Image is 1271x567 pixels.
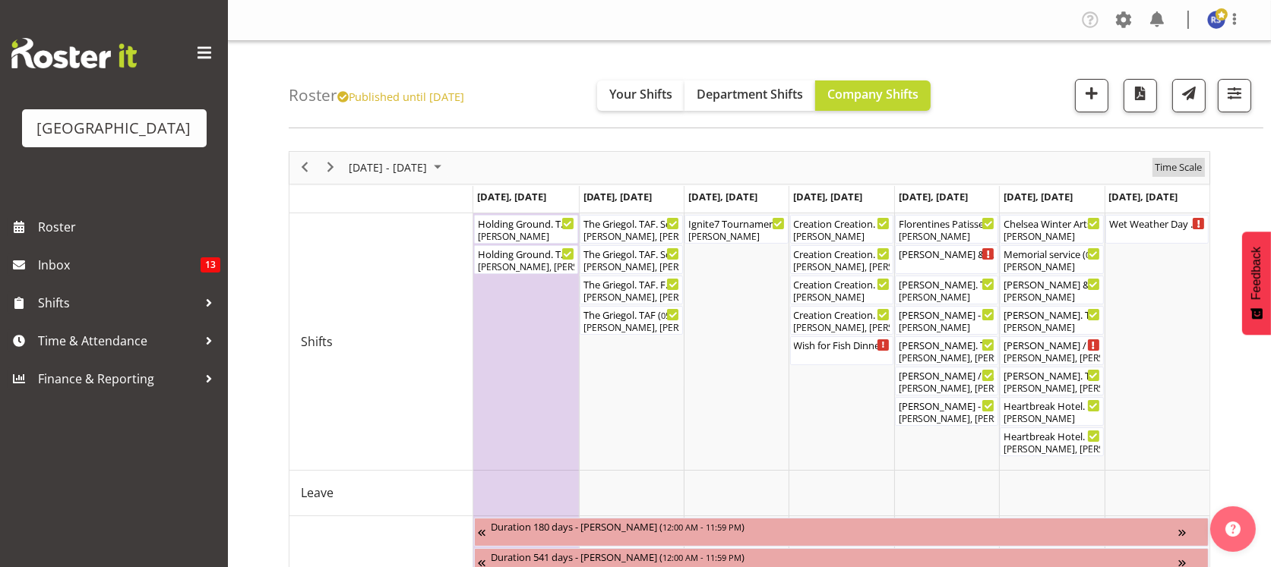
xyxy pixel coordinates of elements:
div: Shifts"s event - Nicola Cheeseman. TGA Arts Fest. FOHM Shift Begin From Saturday, November 1, 202... [1000,306,1103,335]
div: [PERSON_NAME] [899,291,994,304]
div: [PERSON_NAME], [PERSON_NAME] [1004,351,1099,365]
div: Shifts"s event - Creation Creation. TAF. School Show. FOHM Shift Begin From Thursday, October 30,... [790,215,893,244]
button: Company Shifts [815,80,931,111]
button: Your Shifts [597,80,685,111]
div: [PERSON_NAME]. TGA Arts Fest. FOHM Shift ( ) [1004,307,1099,322]
div: [PERSON_NAME], [PERSON_NAME], [PERSON_NAME], [PERSON_NAME], [PERSON_NAME], [PERSON_NAME] [794,321,890,335]
div: [PERSON_NAME], [PERSON_NAME], [PERSON_NAME], [PERSON_NAME], [PERSON_NAME] [583,321,679,335]
span: 13 [201,257,220,272]
div: Oct 27 - Nov 02, 2025 [343,152,451,184]
div: [PERSON_NAME] [1004,321,1099,335]
span: Department Shifts [697,86,803,102]
button: Previous [295,158,315,177]
div: Shifts"s event - The Griegol. TAF. Schools Show FOHM Shift Begin From Tuesday, October 28, 2025 a... [580,215,683,244]
div: Shifts"s event - Holding Ground. TGA Arts Fest. FOHM Shift Begin From Monday, October 27, 2025 at... [474,215,577,244]
div: Duration 541 days - [PERSON_NAME] ( ) [491,549,1178,564]
div: [PERSON_NAME], [PERSON_NAME] [583,230,679,244]
div: Shifts"s event - Nicola Cheeseman. TAF Begin From Saturday, November 1, 2025 at 5:00:00 PM GMT+13... [1000,367,1103,395]
button: Feedback - Show survey [1242,232,1271,335]
span: Time & Attendance [38,329,198,352]
div: Shifts"s event - Bianca & Tim wedding Begin From Friday, October 31, 2025 at 3:00:00 PM GMT+13:00... [895,245,998,274]
div: Creation Creation. TAF. School Show ( ) [794,246,890,261]
div: [PERSON_NAME], [PERSON_NAME], [PERSON_NAME], [PERSON_NAME] [899,412,994,426]
button: Filter Shifts [1218,79,1251,112]
button: Department Shifts [685,80,815,111]
div: Shifts"s event - Hayley Sproull - The Baroness. TAF. FOHM Shift Begin From Friday, October 31, 20... [895,306,998,335]
div: previous period [292,152,318,184]
div: [PERSON_NAME] [794,230,890,244]
div: Shifts"s event - Wet Weather Day Option. Waiata Mai. Begin From Sunday, November 2, 2025 at 2:00:... [1105,215,1209,244]
span: [DATE], [DATE] [477,190,546,203]
span: [DATE] - [DATE] [347,158,428,177]
td: Leave resource [289,471,473,516]
div: Holding Ground. TGA Arts Fest ( ) [478,246,574,261]
div: Shifts"s event - Nicola Cheeseman / Heartbreak Hotel TAF. Bar Shift Begin From Saturday, November... [1000,336,1103,365]
div: The Griegol. TAF. School Show ( ) [583,246,679,261]
div: Shifts"s event - Florentines Patisserie Christmas Party Cargo Shed Begin From Friday, October 31,... [895,215,998,244]
h4: Roster [289,87,465,104]
div: Creation Creation. TAF ( ) [794,307,890,322]
div: Florentines Patisserie Christmas Party Cargo Shed ( ) [899,216,994,231]
span: Your Shifts [609,86,672,102]
td: Shifts resource [289,213,473,471]
span: Feedback [1250,247,1263,300]
div: Shifts"s event - Wish for Fish Dinner Cargo Shed Begin From Thursday, October 30, 2025 at 5:30:00... [790,336,893,365]
div: [PERSON_NAME], [PERSON_NAME], [PERSON_NAME] [794,260,890,274]
div: Shifts"s event - The Griegol. TAF Begin From Tuesday, October 28, 2025 at 5:00:00 PM GMT+13:00 En... [580,306,683,335]
div: Shifts"s event - The Griegol. TAF. School Show Begin From Tuesday, October 28, 2025 at 12:00:00 P... [580,245,683,274]
div: Shifts"s event - Creation Creation. TAF Begin From Thursday, October 30, 2025 at 5:00:00 PM GMT+1... [790,306,893,335]
div: [PERSON_NAME] / [PERSON_NAME]. Bar Shift ( ) [899,367,994,383]
div: [PERSON_NAME] & [PERSON_NAME] wedding ( ) [899,246,994,261]
div: Memorial service ( ) [1004,246,1099,261]
span: Roster [38,216,220,238]
div: [PERSON_NAME] [1004,412,1099,426]
div: Shifts"s event - Heartbreak Hotel. TAF Begin From Saturday, November 1, 2025 at 6:30:00 PM GMT+13... [1000,427,1103,456]
div: The Griegol. TAF. FOHM Shift ( ) [583,276,679,291]
div: Shifts"s event - Holding Ground. TGA Arts Fest Begin From Monday, October 27, 2025 at 4:00:00 PM ... [474,245,577,274]
span: [DATE], [DATE] [793,190,862,203]
div: Ignite7 Tournament Dinner ( ) [688,216,784,231]
div: [PERSON_NAME], [PERSON_NAME] [583,291,679,304]
button: Send a list of all shifts for the selected filtered period to all rostered employees. [1172,79,1206,112]
span: Shifts [301,332,333,351]
span: Time Scale [1153,158,1203,177]
div: The Griegol. TAF. Schools Show FOHM Shift ( ) [583,216,679,231]
div: Holding Ground. TGA Arts Fest. FOHM Shift ( ) [478,216,574,231]
div: Unavailability"s event - Duration 180 days - Katrina Luca Begin From Friday, July 4, 2025 at 12:0... [474,518,1209,547]
div: [PERSON_NAME] [899,230,994,244]
span: [DATE], [DATE] [583,190,653,203]
div: next period [318,152,343,184]
div: [PERSON_NAME]. TAF ( ) [899,337,994,352]
div: [PERSON_NAME]. TAF ( ) [1004,367,1099,383]
span: Inbox [38,254,201,276]
span: 12:00 AM - 11:59 PM [662,551,741,563]
div: Duration 180 days - [PERSON_NAME] ( ) [491,518,1178,534]
span: Published until [DATE] [337,89,465,104]
div: Shifts"s event - Memorial service Begin From Saturday, November 1, 2025 at 1:00:00 PM GMT+13:00 E... [1000,245,1103,274]
button: Download a PDF of the roster according to the set date range. [1124,79,1157,112]
div: [PERSON_NAME] / Heartbreak Hotel TAF. Bar Shift ( ) [1004,337,1099,352]
div: Shifts"s event - Creation Creation. TAF. School Show Begin From Thursday, October 30, 2025 at 12:... [790,245,893,274]
div: Shifts"s event - Nicola Cheeseman. TAF Begin From Friday, October 31, 2025 at 6:30:00 PM GMT+13:0... [895,336,998,365]
div: Wish for Fish Dinner Cargo Shed ( ) [794,337,890,352]
div: [PERSON_NAME] [899,321,994,335]
button: Time Scale [1152,158,1205,177]
div: [PERSON_NAME] [1004,260,1099,274]
span: Leave [301,484,334,502]
div: [PERSON_NAME]. TAF. FOHM Shift ( ) [899,276,994,291]
div: Creation Creation. TAF. FOHM Shift ( ) [794,276,890,291]
div: The Griegol. TAF ( ) [583,307,679,322]
div: Shifts"s event - Ignite7 Tournament Dinner Begin From Wednesday, October 29, 2025 at 4:30:00 PM G... [685,215,788,244]
div: Shifts"s event - The Griegol. TAF. FOHM Shift Begin From Tuesday, October 28, 2025 at 4:30:00 PM ... [580,276,683,304]
span: Company Shifts [827,86,918,102]
img: robyn-shefer9526.jpg [1207,11,1225,29]
span: 05:00 PM - 07:30 PM [661,309,740,321]
div: [PERSON_NAME] [1004,230,1099,244]
div: [PERSON_NAME] - The Baroness. TAF. FOHM Shift ( ) [899,307,994,322]
span: 01:00 PM - 05:00 PM [1086,248,1165,260]
div: Wet Weather Day Option. Waiata Mai. ( ) [1109,216,1205,231]
div: [PERSON_NAME] [688,230,784,244]
div: Heartbreak Hotel. TAF ( ) [1004,428,1099,443]
span: 12:00 AM - 11:59 PM [662,521,741,533]
div: [PERSON_NAME], [PERSON_NAME], [PERSON_NAME], [PERSON_NAME] [899,382,994,395]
